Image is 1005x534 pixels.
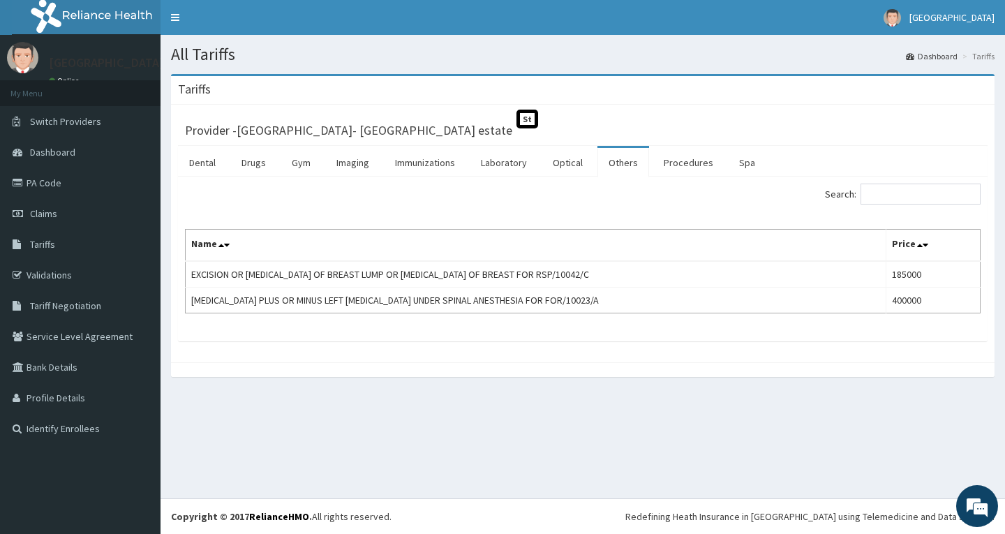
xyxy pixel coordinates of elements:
div: Redefining Heath Insurance in [GEOGRAPHIC_DATA] using Telemedicine and Data Science! [625,510,995,524]
a: RelianceHMO [249,510,309,523]
td: 185000 [886,261,980,288]
a: Gym [281,148,322,177]
a: Dashboard [906,50,958,62]
label: Search: [825,184,981,205]
h3: Provider - [GEOGRAPHIC_DATA]- [GEOGRAPHIC_DATA] estate [185,124,512,137]
li: Tariffs [959,50,995,62]
a: Laboratory [470,148,538,177]
span: Switch Providers [30,115,101,128]
div: Chat with us now [73,78,234,96]
td: 400000 [886,288,980,313]
img: d_794563401_company_1708531726252_794563401 [26,70,57,105]
span: St [516,110,538,128]
footer: All rights reserved. [161,498,1005,534]
img: User Image [7,42,38,73]
a: Immunizations [384,148,466,177]
p: [GEOGRAPHIC_DATA] [49,57,164,69]
span: Claims [30,207,57,220]
th: Price [886,230,980,262]
a: Spa [728,148,766,177]
a: Procedures [653,148,724,177]
strong: Copyright © 2017 . [171,510,312,523]
span: Dashboard [30,146,75,158]
span: We're online! [81,176,193,317]
a: Online [49,76,82,86]
input: Search: [861,184,981,205]
td: EXCISION OR [MEDICAL_DATA] OF BREAST LUMP OR [MEDICAL_DATA] OF BREAST FOR RSP/10042/C [186,261,886,288]
h1: All Tariffs [171,45,995,64]
h3: Tariffs [178,83,211,96]
td: [MEDICAL_DATA] PLUS OR MINUS LEFT [MEDICAL_DATA] UNDER SPINAL ANESTHESIA FOR FOR/10023/A [186,288,886,313]
div: Minimize live chat window [229,7,262,40]
a: Optical [542,148,594,177]
a: Dental [178,148,227,177]
th: Name [186,230,886,262]
textarea: Type your message and hit 'Enter' [7,381,266,430]
span: Tariff Negotiation [30,299,101,312]
a: Others [597,148,649,177]
a: Imaging [325,148,380,177]
a: Drugs [230,148,277,177]
span: [GEOGRAPHIC_DATA] [909,11,995,24]
img: User Image [884,9,901,27]
span: Tariffs [30,238,55,251]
